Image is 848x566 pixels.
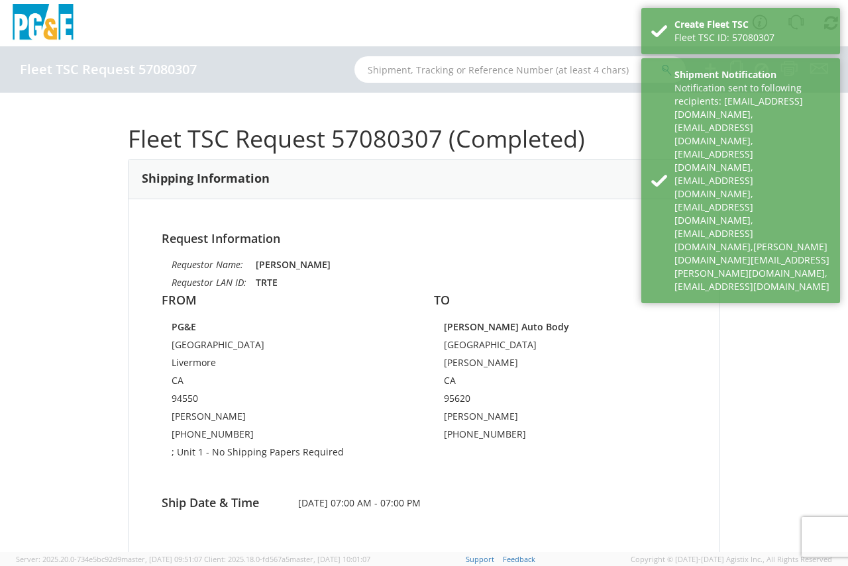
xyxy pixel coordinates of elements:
[444,356,676,374] td: [PERSON_NAME]
[288,496,560,510] span: [DATE] 07:00 AM - 07:00 PM
[10,4,76,43] img: pge-logo-06675f144f4cfa6a6814.png
[444,392,676,410] td: 95620
[172,428,404,446] td: [PHONE_NUMBER]
[444,410,676,428] td: [PERSON_NAME]
[674,31,830,44] div: Fleet TSC ID: 57080307
[172,446,404,463] td: ; Unit 1 - No Shipping Papers Required
[152,496,288,510] h4: Ship Date & Time
[142,172,270,185] h3: Shipping Information
[172,392,404,410] td: 94550
[16,554,202,564] span: Server: 2025.20.0-734e5bc92d9
[631,554,832,565] span: Copyright © [DATE]-[DATE] Agistix Inc., All Rights Reserved
[674,68,830,81] div: Shipment Notification
[444,320,569,333] strong: [PERSON_NAME] Auto Body
[444,338,676,356] td: [GEOGRAPHIC_DATA]
[290,554,370,564] span: master, [DATE] 10:01:07
[503,554,535,564] a: Feedback
[20,62,197,77] h4: Fleet TSC Request 57080307
[162,294,414,307] h4: FROM
[444,374,676,392] td: CA
[121,554,202,564] span: master, [DATE] 09:51:07
[172,356,404,374] td: Livermore
[256,258,331,271] strong: [PERSON_NAME]
[674,18,830,31] div: Create Fleet TSC
[354,56,686,83] input: Shipment, Tracking or Reference Number (at least 4 chars)
[172,258,243,271] i: Requestor Name:
[674,81,830,293] div: Notification sent to following recipients: [EMAIL_ADDRESS][DOMAIN_NAME],[EMAIL_ADDRESS][DOMAIN_NA...
[444,428,676,446] td: [PHONE_NUMBER]
[162,232,686,246] h4: Request Information
[172,410,404,428] td: [PERSON_NAME]
[256,276,278,289] strong: TRTE
[204,554,370,564] span: Client: 2025.18.0-fd567a5
[466,554,494,564] a: Support
[128,126,720,152] h1: Fleet TSC Request 57080307 (Completed)
[172,374,404,392] td: CA
[172,320,196,333] strong: PG&E
[172,338,404,356] td: [GEOGRAPHIC_DATA]
[172,276,246,289] i: Requestor LAN ID:
[434,294,686,307] h4: TO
